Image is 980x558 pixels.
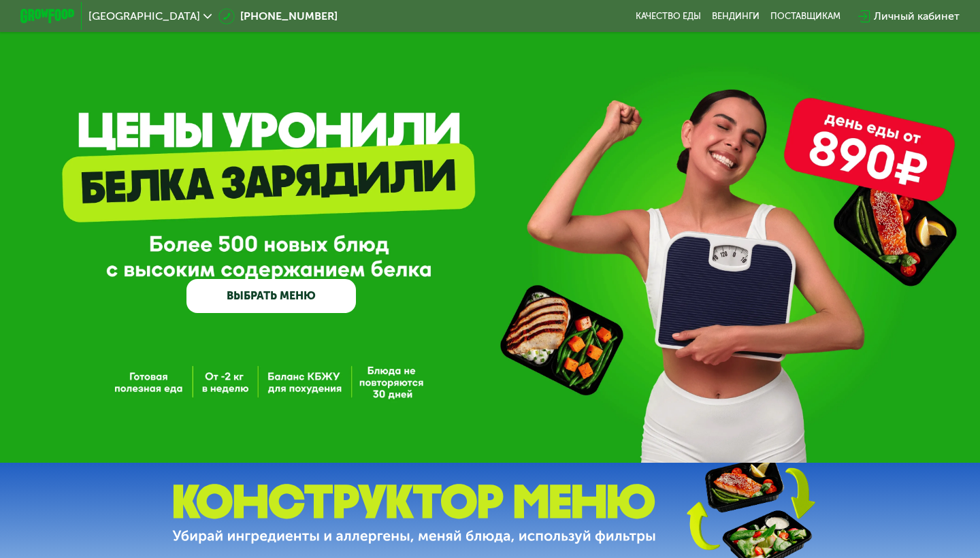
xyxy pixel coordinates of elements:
[636,11,701,22] a: Качество еды
[770,11,840,22] div: поставщикам
[218,8,338,24] a: [PHONE_NUMBER]
[712,11,759,22] a: Вендинги
[186,279,356,313] a: ВЫБРАТЬ МЕНЮ
[874,8,960,24] div: Личный кабинет
[88,11,200,22] span: [GEOGRAPHIC_DATA]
